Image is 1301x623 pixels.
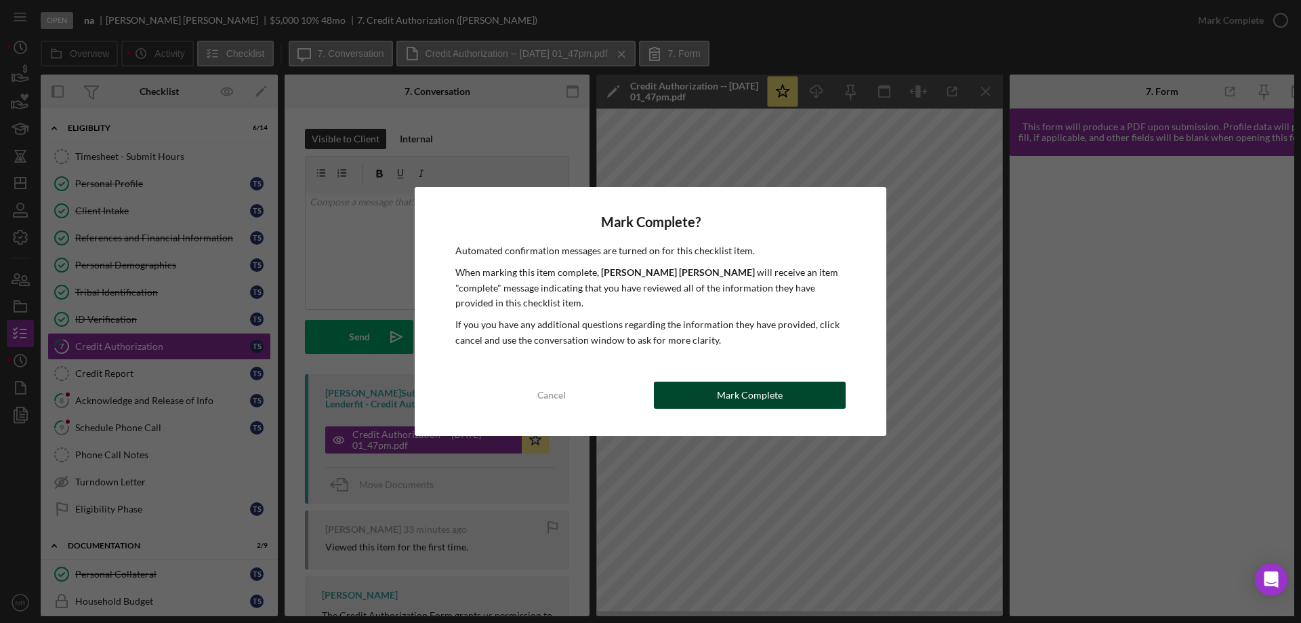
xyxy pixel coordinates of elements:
p: Automated confirmation messages are turned on for this checklist item. [455,243,846,258]
p: When marking this item complete, will receive an item "complete" message indicating that you have... [455,265,846,310]
div: Cancel [537,382,566,409]
button: Mark Complete [654,382,846,409]
p: If you you have any additional questions regarding the information they have provided, click canc... [455,317,846,348]
h4: Mark Complete? [455,214,846,230]
button: Cancel [455,382,647,409]
b: [PERSON_NAME] [PERSON_NAME] [601,266,755,278]
div: Mark Complete [717,382,783,409]
div: Open Intercom Messenger [1255,563,1287,596]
